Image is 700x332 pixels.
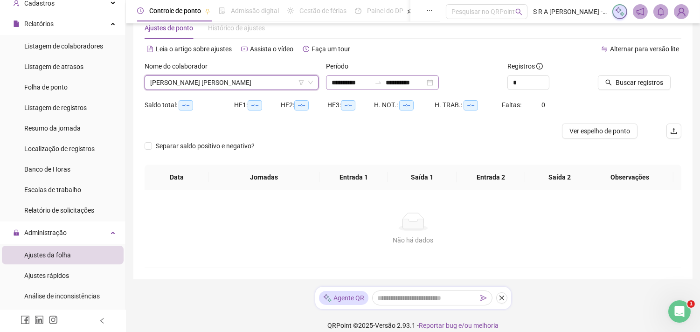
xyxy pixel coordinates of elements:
span: Folha de ponto [24,83,68,91]
span: Buscar registros [616,77,663,88]
iframe: Intercom live chat [668,300,691,323]
th: Jornadas [208,165,319,190]
span: instagram [49,315,58,325]
span: clock-circle [137,7,144,14]
img: sparkle-icon.fc2bf0ac1784a2077858766a79e2daf3.svg [615,7,625,17]
span: search [515,8,522,15]
th: Saída 2 [525,165,594,190]
button: Buscar registros [598,75,671,90]
span: 0 [541,101,545,109]
div: H. NOT.: [374,100,435,111]
span: sun [287,7,294,14]
span: Listagem de colaboradores [24,42,103,50]
span: swap-right [374,79,382,86]
span: Relatório de solicitações [24,207,94,214]
div: HE 3: [327,100,374,111]
span: history [303,46,309,52]
span: Administração [24,229,67,236]
span: Relatórios [24,20,54,28]
th: Entrada 2 [457,165,525,190]
img: sparkle-icon.fc2bf0ac1784a2077858766a79e2daf3.svg [323,293,332,303]
span: search [605,79,612,86]
span: left [99,318,105,324]
span: S R A [PERSON_NAME] - SRA [PERSON_NAME] [533,7,607,17]
span: Ajustes da folha [24,251,71,259]
div: Agente QR [319,291,368,305]
th: Data [145,165,208,190]
span: youtube [241,46,248,52]
span: Ver espelho de ponto [569,126,630,136]
div: Saldo total: [145,100,234,111]
span: --:-- [248,100,262,111]
span: Alternar para versão lite [610,45,679,53]
span: Faça um tour [312,45,350,53]
span: --:-- [399,100,414,111]
span: file [13,21,20,27]
span: linkedin [35,315,44,325]
span: notification [636,7,645,16]
span: Gestão de férias [299,7,347,14]
div: Não há dados [156,235,670,245]
span: dashboard [355,7,361,14]
div: HE 2: [281,100,327,111]
th: Observações [586,165,673,190]
span: Reportar bug e/ou melhoria [419,322,499,329]
span: Listagem de registros [24,104,87,111]
span: Leia o artigo sobre ajustes [156,45,232,53]
span: Banco de Horas [24,166,70,173]
span: REGINALDO VALADARES BORGES [150,76,313,90]
span: Histórico de ajustes [208,24,265,32]
span: bell [657,7,665,16]
span: pushpin [205,8,210,14]
span: upload [670,127,678,135]
span: lock [13,229,20,236]
span: Controle de ponto [149,7,201,14]
span: down [308,80,313,85]
span: close [499,295,505,301]
span: Localização de registros [24,145,95,152]
span: --:-- [341,100,355,111]
span: Escalas de trabalho [24,186,81,194]
span: Registros [507,61,543,71]
span: to [374,79,382,86]
div: HE 1: [234,100,281,111]
span: Painel do DP [367,7,403,14]
span: Ajustes rápidos [24,272,69,279]
span: Resumo da jornada [24,124,81,132]
span: file-text [147,46,153,52]
span: pushpin [407,8,413,14]
span: Assista o vídeo [250,45,293,53]
span: Faltas: [502,101,523,109]
label: Período [326,61,354,71]
span: swap [601,46,608,52]
span: Análise de inconsistências [24,292,100,300]
span: 1 [687,300,695,308]
th: Entrada 1 [319,165,388,190]
span: Observações [594,172,666,182]
span: --:-- [294,100,309,111]
span: Ajustes de ponto [145,24,193,32]
span: Admissão digital [231,7,279,14]
span: ellipsis [426,7,433,14]
span: Separar saldo positivo e negativo? [152,141,258,151]
span: file-done [219,7,225,14]
img: 52793 [674,5,688,19]
span: info-circle [536,63,543,69]
button: Ver espelho de ponto [562,124,638,138]
span: facebook [21,315,30,325]
span: filter [298,80,304,85]
div: H. TRAB.: [435,100,502,111]
span: Listagem de atrasos [24,63,83,70]
span: --:-- [464,100,478,111]
th: Saída 1 [388,165,457,190]
span: --:-- [179,100,193,111]
span: send [480,295,487,301]
label: Nome do colaborador [145,61,214,71]
span: Versão [375,322,395,329]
